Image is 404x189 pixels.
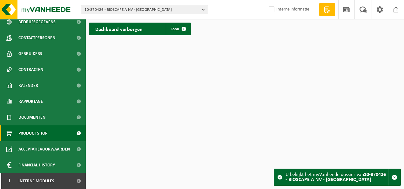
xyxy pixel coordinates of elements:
[18,30,55,46] span: Contactpersonen
[18,109,45,125] span: Documenten
[286,172,386,182] strong: 10-870426 - BIOSCAPE A NV - [GEOGRAPHIC_DATA]
[6,173,12,189] span: I
[84,5,199,15] span: 10-870426 - BIOSCAPE A NV - [GEOGRAPHIC_DATA]
[166,23,190,35] a: Toon
[18,46,42,62] span: Gebruikers
[18,78,38,94] span: Kalender
[286,169,388,185] div: U bekijkt het myVanheede dossier van
[171,27,179,31] span: Toon
[89,23,149,35] h2: Dashboard verborgen
[267,5,309,14] label: Interne informatie
[18,14,56,30] span: Bedrijfsgegevens
[18,157,55,173] span: Financial History
[18,141,70,157] span: Acceptatievoorwaarden
[18,125,47,141] span: Product Shop
[18,94,43,109] span: Rapportage
[18,62,43,78] span: Contracten
[18,173,54,189] span: Interne modules
[81,5,208,14] button: 10-870426 - BIOSCAPE A NV - [GEOGRAPHIC_DATA]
